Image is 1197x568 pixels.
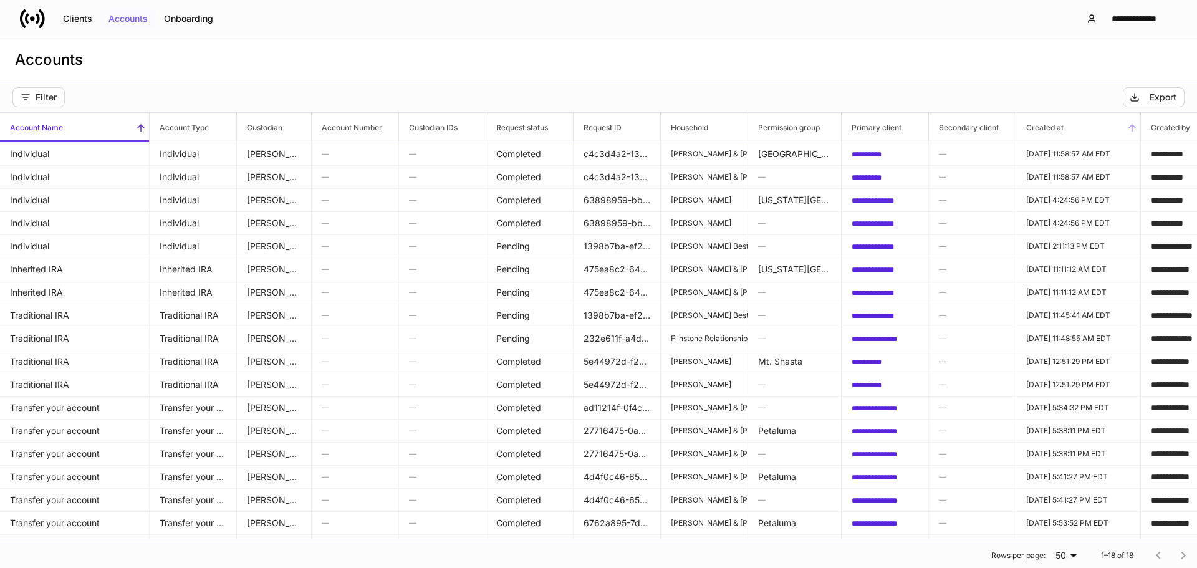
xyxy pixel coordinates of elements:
td: Completed [486,165,574,189]
h6: — [939,332,1006,344]
td: Virginia Beach [748,258,842,281]
td: e4cdec50-720c-48db-844c-dca082565bb2 [842,396,929,420]
td: 6762a895-7dec-46cf-8b0d-4a335fd6394f [574,534,661,558]
td: Transfer your account [150,419,237,443]
td: 2025-08-21T15:45:41.298Z [1016,304,1141,327]
td: Transfer your account [150,511,237,535]
td: Mt. Shasta [748,350,842,373]
p: [PERSON_NAME] & [PERSON_NAME] [671,426,738,436]
td: 2025-08-25T16:51:29.037Z [1016,373,1141,397]
td: 2025-08-25T18:11:13.160Z [1016,234,1141,258]
td: 4d4f0c46-657c-4aa5-9a6e-590e9684b55f [574,465,661,489]
h6: — [322,286,388,298]
td: Completed [486,188,574,212]
p: [PERSON_NAME] & [PERSON_NAME] [671,149,738,159]
h6: — [939,355,1006,367]
td: f4a4adb9-4b60-4b69-842c-efa8c2e329cc [842,188,929,212]
h6: — [322,378,388,390]
td: 2025-08-05T21:53:52.695Z [1016,511,1141,535]
h6: — [322,425,388,436]
div: 50 [1050,549,1081,562]
h6: — [758,494,831,506]
td: Pending [486,258,574,281]
h6: — [322,148,388,160]
h6: — [758,402,831,413]
p: [DATE] 11:11:12 AM EDT [1026,264,1130,274]
td: 2025-08-05T21:38:11.240Z [1016,419,1141,443]
td: Rochester [748,142,842,166]
h6: — [939,425,1006,436]
td: Schwab supplemental forms [237,396,312,420]
h6: — [758,240,831,252]
td: Individual [150,211,237,235]
h6: — [409,517,476,529]
td: c4c3d4a2-13e7-4008-8210-59bebeccf6ad [574,165,661,189]
p: [PERSON_NAME] Best [671,241,738,251]
td: Schwab [237,350,312,373]
span: Request status [486,113,573,142]
p: [PERSON_NAME] & [PERSON_NAME] [671,264,738,274]
td: Schwab [237,234,312,258]
p: [PERSON_NAME] & [PERSON_NAME] [671,495,738,505]
h6: — [409,425,476,436]
div: Export [1150,93,1176,102]
td: 2025-08-05T21:34:32.610Z [1016,396,1141,420]
td: Transfer your account [150,465,237,489]
h6: — [322,402,388,413]
td: 2025-08-05T21:41:27.761Z [1016,488,1141,512]
td: Virginia Beach [748,188,842,212]
p: [DATE] 5:41:27 PM EDT [1026,472,1130,482]
td: Petaluma [748,465,842,489]
h6: — [409,402,476,413]
td: Individual [150,142,237,166]
td: 2b8f8d11-8e2a-42b4-96ed-4c43d20ba5c7 [842,258,929,281]
td: 2025-07-30T15:58:57.943Z [1016,142,1141,166]
p: Flinstone Relationship [671,334,738,344]
td: Schwab supplemental forms [237,511,312,535]
p: Rows per page: [991,551,1046,561]
td: e4cdec50-720c-48db-844c-dca082565bb2 [842,534,929,558]
span: Created at [1016,113,1140,142]
h6: — [939,517,1006,529]
p: [DATE] 11:11:12 AM EDT [1026,287,1130,297]
td: Completed [486,373,574,397]
h6: — [939,263,1006,275]
td: Schwab [237,281,312,304]
p: [DATE] 5:53:52 PM EDT [1026,518,1130,528]
td: Schwab [237,327,312,350]
p: [PERSON_NAME] & [PERSON_NAME] [671,403,738,413]
td: 2025-07-31T20:24:56.156Z [1016,188,1141,212]
td: Schwab supplemental forms [237,488,312,512]
td: Traditional IRA [150,304,237,327]
td: 2025-08-05T21:41:27.761Z [1016,465,1141,489]
td: Petaluma [748,419,842,443]
h6: Custodian [237,122,282,133]
h6: — [322,240,388,252]
p: [PERSON_NAME] [671,357,738,367]
td: 27716475-0ad6-410c-80b3-2a175e844349 [574,442,661,466]
td: 2025-08-25T16:51:29.037Z [1016,350,1141,373]
h6: — [409,148,476,160]
td: ad11214f-0f4c-4f5b-be2b-f9de3fba61c3 [574,396,661,420]
td: 5e44972d-f2e9-472f-9f44-cba3c454279d [574,373,661,397]
h6: — [939,148,1006,160]
p: [DATE] 5:34:32 PM EDT [1026,403,1130,413]
td: Completed [486,488,574,512]
td: Traditional IRA [150,327,237,350]
td: Schwab [237,188,312,212]
td: Completed [486,419,574,443]
td: Completed [486,396,574,420]
td: 232e611f-a4d5-4a57-9666-20038a1e6e9b [574,327,661,350]
td: 1398b7ba-ef27-43f8-9636-3e58f1218eaf [574,234,661,258]
h6: Request ID [574,122,622,133]
h6: Custodian IDs [399,122,458,133]
span: Primary client [842,113,928,142]
p: [DATE] 11:58:57 AM EDT [1026,172,1130,182]
h6: — [939,240,1006,252]
td: Completed [486,350,574,373]
h6: Account Number [312,122,382,133]
td: Completed [486,534,574,558]
td: e4cdec50-720c-48db-844c-dca082565bb2 [842,442,929,466]
td: 72445db3-5ce1-4209-aa78-778bacca4747 [842,165,929,189]
h6: — [322,309,388,321]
